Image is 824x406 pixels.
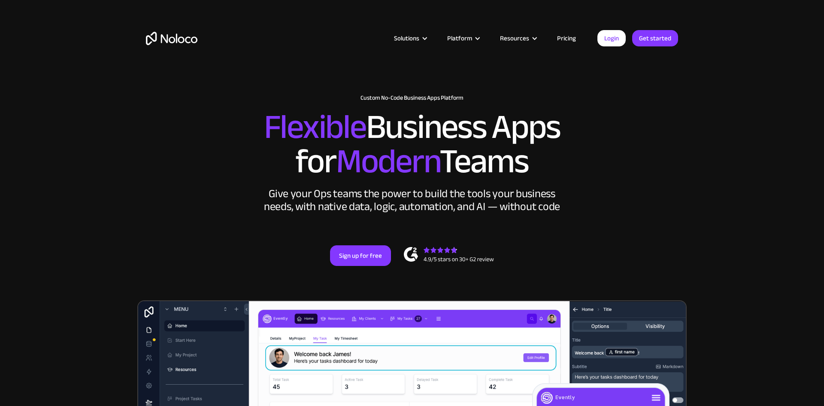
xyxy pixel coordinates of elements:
[262,187,562,213] div: Give your Ops teams the power to build the tools your business needs, with native data, logic, au...
[489,33,546,44] div: Resources
[436,33,489,44] div: Platform
[597,30,626,46] a: Login
[500,33,529,44] div: Resources
[264,95,366,159] span: Flexible
[447,33,472,44] div: Platform
[632,30,678,46] a: Get started
[146,32,197,45] a: home
[394,33,419,44] div: Solutions
[330,245,391,266] a: Sign up for free
[146,110,678,179] h2: Business Apps for Teams
[336,129,439,193] span: Modern
[546,33,587,44] a: Pricing
[383,33,436,44] div: Solutions
[146,95,678,101] h1: Custom No-Code Business Apps Platform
